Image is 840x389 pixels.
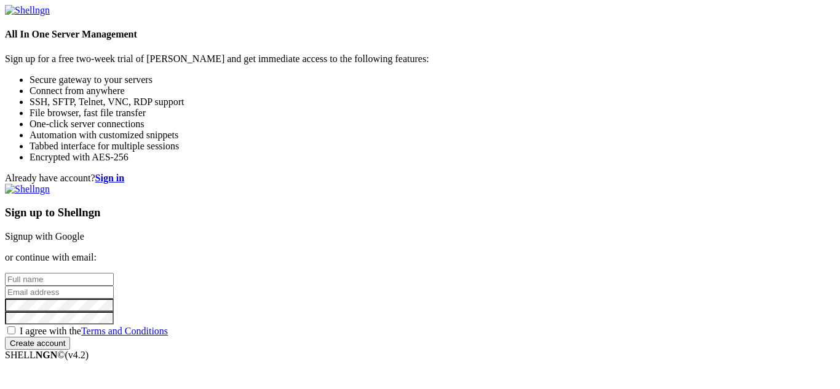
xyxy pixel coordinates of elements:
[5,337,70,350] input: Create account
[20,326,168,336] span: I agree with the
[30,152,835,163] li: Encrypted with AES-256
[5,286,114,299] input: Email address
[5,273,114,286] input: Full name
[30,74,835,85] li: Secure gateway to your servers
[36,350,58,360] b: NGN
[5,29,835,40] h4: All In One Server Management
[5,5,50,16] img: Shellngn
[5,184,50,195] img: Shellngn
[30,141,835,152] li: Tabbed interface for multiple sessions
[5,252,835,263] p: or continue with email:
[30,96,835,108] li: SSH, SFTP, Telnet, VNC, RDP support
[7,326,15,334] input: I agree with theTerms and Conditions
[30,85,835,96] li: Connect from anywhere
[5,350,89,360] span: SHELL ©
[5,173,835,184] div: Already have account?
[30,119,835,130] li: One-click server connections
[30,108,835,119] li: File browser, fast file transfer
[81,326,168,336] a: Terms and Conditions
[5,206,835,219] h3: Sign up to Shellngn
[5,231,84,242] a: Signup with Google
[30,130,835,141] li: Automation with customized snippets
[5,53,835,65] p: Sign up for a free two-week trial of [PERSON_NAME] and get immediate access to the following feat...
[95,173,125,183] a: Sign in
[65,350,89,360] span: 4.2.0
